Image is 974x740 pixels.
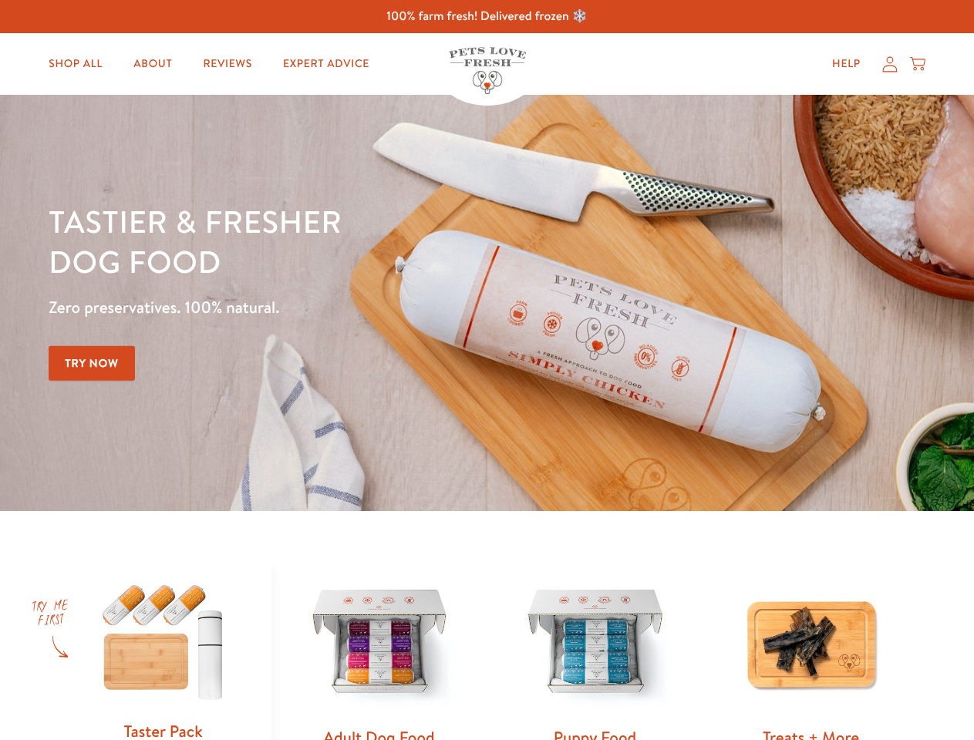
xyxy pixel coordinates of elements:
a: Try Now [49,346,135,381]
h1: Tastier & fresher dog food [49,201,633,281]
img: Pets Love Fresh [449,47,526,94]
a: Reviews [190,49,264,79]
p: Zero preservatives. 100% natural. [49,294,633,321]
a: Expert Advice [271,49,382,79]
a: Help [820,49,873,79]
a: Shop All [36,49,115,79]
a: About [121,49,184,79]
